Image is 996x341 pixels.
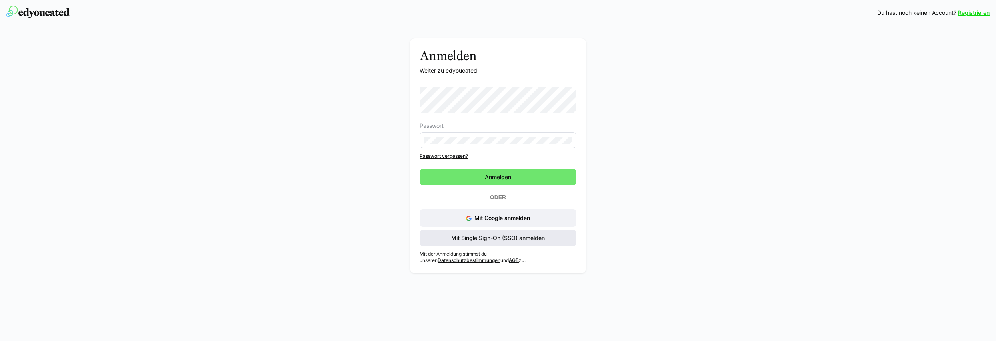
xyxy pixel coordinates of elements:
span: Passwort [420,123,444,129]
a: Registrieren [958,9,990,17]
img: edyoucated [6,6,70,18]
h3: Anmelden [420,48,576,63]
span: Mit Single Sign-On (SSO) anmelden [450,234,546,242]
p: Weiter zu edyoucated [420,67,576,75]
span: Du hast noch keinen Account? [877,9,956,17]
button: Anmelden [420,169,576,185]
button: Mit Single Sign-On (SSO) anmelden [420,230,576,246]
span: Mit Google anmelden [474,214,530,221]
button: Mit Google anmelden [420,209,576,227]
a: Passwort vergessen? [420,153,576,159]
p: Mit der Anmeldung stimmst du unseren und zu. [420,251,576,264]
p: Oder [478,192,518,203]
a: AGB [509,257,519,263]
span: Anmelden [484,173,512,181]
a: Datenschutzbestimmungen [438,257,500,263]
